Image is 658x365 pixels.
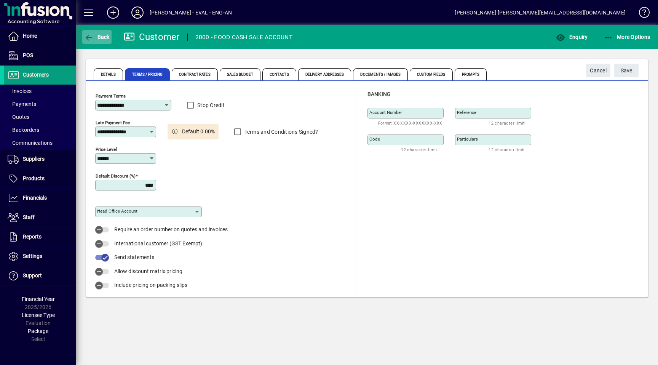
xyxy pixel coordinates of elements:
[554,30,589,44] button: Enquiry
[621,67,624,74] span: S
[84,45,128,50] div: Keywords by Traffic
[23,234,42,240] span: Reports
[590,64,607,77] span: Cancel
[556,34,588,40] span: Enquiry
[23,272,42,279] span: Support
[8,101,36,107] span: Payments
[29,45,68,50] div: Domain Overview
[378,118,442,127] mat-hint: Format XX-XXXX-XXXXXXX-XXX
[12,20,18,26] img: website_grey.svg
[262,68,296,80] span: Contacts
[182,128,215,136] span: Default 0.00%
[82,30,112,44] button: Back
[621,64,632,77] span: ave
[604,34,650,40] span: More Options
[369,110,402,115] mat-label: Account number
[367,91,391,97] span: Banking
[4,98,76,110] a: Payments
[4,227,76,247] a: Reports
[114,282,187,288] span: Include pricing on packing slips
[457,110,476,115] mat-label: Reference
[22,296,55,302] span: Financial Year
[96,93,126,99] mat-label: Payment Terms
[298,68,351,80] span: Delivery Addresses
[4,189,76,208] a: Financials
[4,169,76,188] a: Products
[457,136,478,142] mat-label: Particulars
[23,156,45,162] span: Suppliers
[114,226,228,232] span: Require an order number on quotes and invoices
[96,120,130,125] mat-label: Late Payment Fee
[4,150,76,169] a: Suppliers
[243,128,318,136] label: Terms and Conditions Signed?
[4,266,76,285] a: Support
[369,136,380,142] mat-label: Code
[101,6,125,19] button: Add
[4,247,76,266] a: Settings
[8,140,53,146] span: Communications
[125,6,150,19] button: Profile
[614,64,639,77] button: Save
[633,2,648,26] a: Knowledge Base
[353,68,408,80] span: Documents / Images
[12,12,18,18] img: logo_orange.svg
[8,114,29,120] span: Quotes
[586,64,610,77] button: Cancel
[172,68,217,80] span: Contract Rates
[23,175,45,181] span: Products
[401,145,437,154] mat-hint: 12 character limit
[4,123,76,136] a: Backorders
[23,52,33,58] span: POS
[195,31,292,43] div: 2000 - FOOD CASH SALE ACCOUNT
[23,214,35,220] span: Staff
[23,33,37,39] span: Home
[96,173,136,179] mat-label: Default Discount (%)
[23,253,42,259] span: Settings
[20,20,84,26] div: Domain: [DOMAIN_NAME]
[23,195,47,201] span: Financials
[4,208,76,227] a: Staff
[410,68,452,80] span: Custom Fields
[4,110,76,123] a: Quotes
[489,118,525,127] mat-hint: 12 character limit
[125,68,170,80] span: Terms / Pricing
[28,328,48,334] span: Package
[196,101,225,109] label: Stop Credit
[8,127,39,133] span: Backorders
[4,46,76,65] a: POS
[21,12,37,18] div: v 4.0.25
[220,68,260,80] span: Sales Budget
[114,268,182,274] span: Allow discount matrix pricing
[8,88,32,94] span: Invoices
[97,208,137,214] mat-label: Head Office Account
[114,240,202,247] span: International customer (GST Exempt)
[4,136,76,149] a: Communications
[602,30,652,44] button: More Options
[84,34,110,40] span: Back
[114,254,154,260] span: Send statements
[4,27,76,46] a: Home
[455,68,487,80] span: Prompts
[23,72,49,78] span: Customers
[455,6,626,19] div: [PERSON_NAME] [PERSON_NAME][EMAIL_ADDRESS][DOMAIN_NAME]
[76,30,118,44] app-page-header-button: Back
[150,6,232,19] div: [PERSON_NAME] - EVAL - ENG-AN
[94,68,123,80] span: Details
[489,145,525,154] mat-hint: 12 character limit
[96,147,117,152] mat-label: Price Level
[76,44,82,50] img: tab_keywords_by_traffic_grey.svg
[4,85,76,98] a: Invoices
[21,44,27,50] img: tab_domain_overview_orange.svg
[22,312,55,318] span: Licensee Type
[124,31,180,43] div: Customer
